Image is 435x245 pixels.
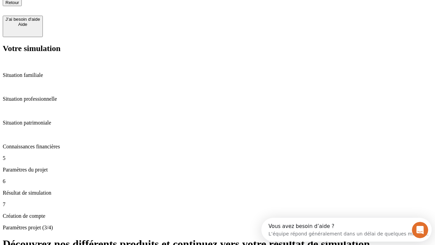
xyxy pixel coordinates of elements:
p: Situation patrimoniale [3,120,432,126]
p: Paramètres du projet [3,167,432,173]
p: 5 [3,155,432,161]
p: Situation familiale [3,72,432,78]
p: Paramètres projet (3/4) [3,225,432,231]
p: Situation professionnelle [3,96,432,102]
button: J’ai besoin d'aideAide [3,16,43,37]
div: J’ai besoin d'aide [5,17,40,22]
h2: Votre simulation [3,44,432,53]
p: 6 [3,178,432,184]
p: Connaissances financières [3,144,432,150]
div: L’équipe répond généralement dans un délai de quelques minutes. [7,11,167,18]
p: 7 [3,201,432,208]
div: Aide [5,22,40,27]
iframe: Intercom live chat discovery launcher [261,218,432,242]
p: Création de compte [3,213,432,219]
iframe: Intercom live chat [412,222,428,238]
div: Vous avez besoin d’aide ? [7,6,167,11]
p: Résultat de simulation [3,190,432,196]
div: Ouvrir le Messenger Intercom [3,3,187,21]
